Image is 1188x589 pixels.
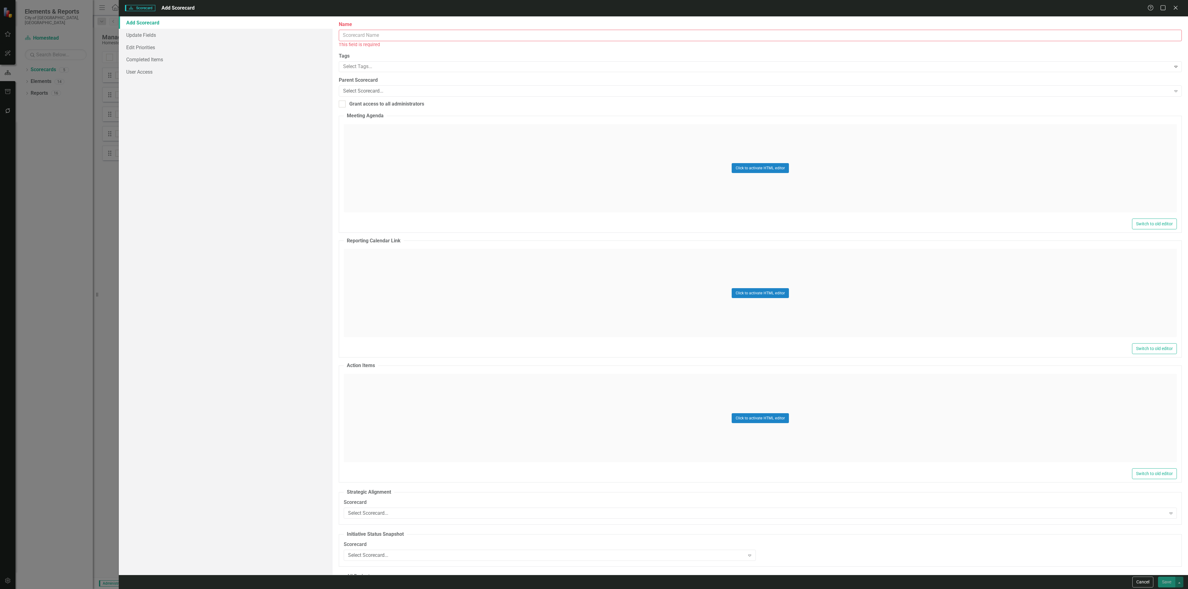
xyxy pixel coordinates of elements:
div: Select Scorecard... [348,510,1166,517]
div: Select Scorecard... [348,552,745,559]
div: Select Scorecard... [343,87,1171,94]
button: Cancel [1132,577,1153,587]
legend: Action Items [344,362,378,369]
legend: Meeting Agenda [344,112,387,119]
a: User Access [119,66,333,78]
button: Switch to old editor [1132,468,1177,479]
button: Click to activate HTML editor [732,163,789,173]
label: Scorecard [344,541,755,548]
legend: Initiative Status Snapshot [344,531,407,538]
input: Scorecard Name [339,30,1182,41]
button: Switch to old editor [1132,219,1177,229]
label: Parent Scorecard [339,77,1182,84]
button: Switch to old editor [1132,343,1177,354]
button: Click to activate HTML editor [732,413,789,423]
label: Tags [339,53,1182,60]
legend: Strategic Alignment [344,489,394,496]
span: Scorecard [125,5,155,11]
a: Add Scorecard [119,16,333,29]
span: Add Scorecard [161,5,195,11]
button: Save [1158,577,1175,587]
label: Name [339,21,1182,28]
div: Grant access to all administrators [349,101,424,108]
a: Completed Items [119,53,333,66]
div: This field is required [339,41,1182,48]
legend: All Projects [344,573,375,580]
label: Scorecard [344,499,1177,506]
button: Click to activate HTML editor [732,288,789,298]
a: Update Fields [119,29,333,41]
a: Edit Priorities [119,41,333,54]
legend: Reporting Calendar Link [344,237,404,245]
